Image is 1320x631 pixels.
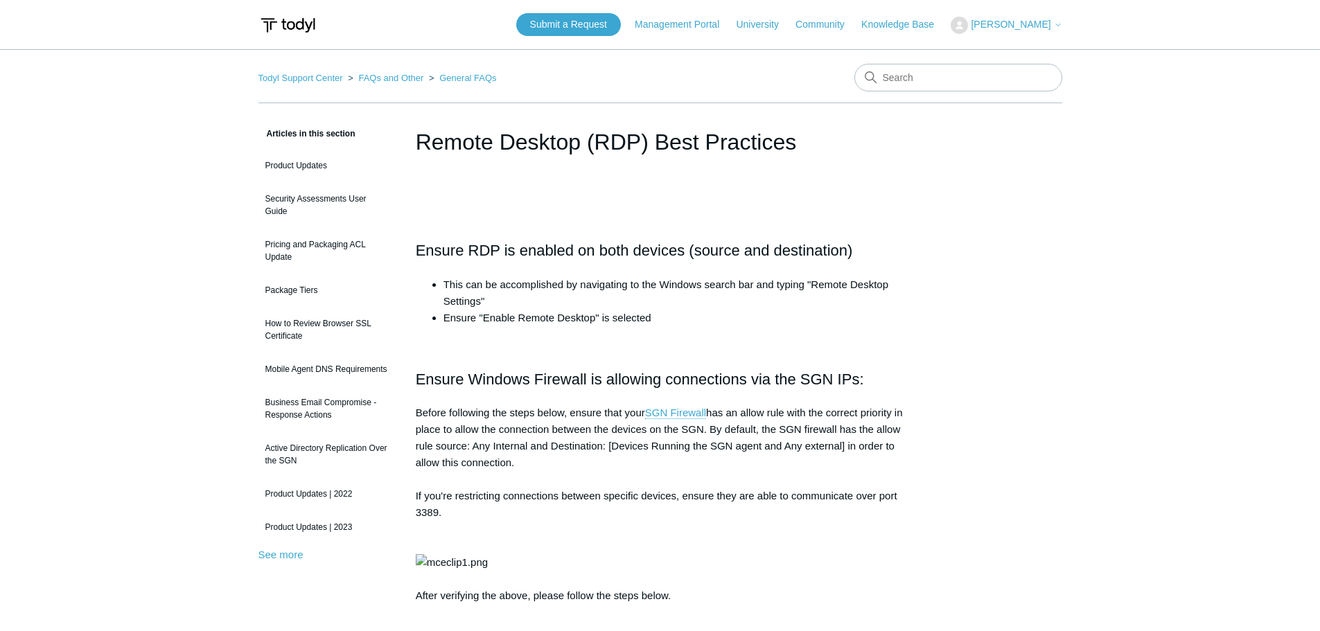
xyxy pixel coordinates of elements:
a: Security Assessments User Guide [258,186,395,224]
h1: Remote Desktop (RDP) Best Practices [416,125,905,159]
a: Mobile Agent DNS Requirements [258,356,395,382]
a: How to Review Browser SSL Certificate [258,310,395,349]
button: [PERSON_NAME] [951,17,1062,34]
a: Business Email Compromise - Response Actions [258,389,395,428]
a: Product Updates | 2022 [258,481,395,507]
a: University [736,17,792,32]
h2: Ensure Windows Firewall is allowing connections via the SGN IPs: [416,367,905,391]
li: Todyl Support Center [258,73,346,83]
a: Product Updates [258,152,395,179]
a: General FAQs [439,73,496,83]
a: Community [795,17,859,32]
a: SGN Firewall [645,407,706,419]
a: Active Directory Replication Over the SGN [258,435,395,474]
li: Ensure "Enable Remote Desktop" is selected [443,310,905,326]
span: Articles in this section [258,129,355,139]
a: See more [258,549,303,560]
a: Knowledge Base [861,17,948,32]
a: FAQs and Other [358,73,423,83]
a: Product Updates | 2023 [258,514,395,540]
a: Management Portal [635,17,733,32]
a: Package Tiers [258,277,395,303]
li: FAQs and Other [345,73,426,83]
img: mceclip1.png [416,554,488,571]
li: This can be accomplished by navigating to the Windows search bar and typing "Remote Desktop Setti... [443,276,905,310]
h2: Ensure RDP is enabled on both devices (source and destination) [416,238,905,263]
p: Before following the steps below, ensure that your has an allow rule with the correct priority in... [416,405,905,604]
a: Submit a Request [516,13,621,36]
span: [PERSON_NAME] [971,19,1050,30]
a: Todyl Support Center [258,73,343,83]
input: Search [854,64,1062,91]
img: Todyl Support Center Help Center home page [258,12,317,38]
li: General FAQs [426,73,497,83]
a: Pricing and Packaging ACL Update [258,231,395,270]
